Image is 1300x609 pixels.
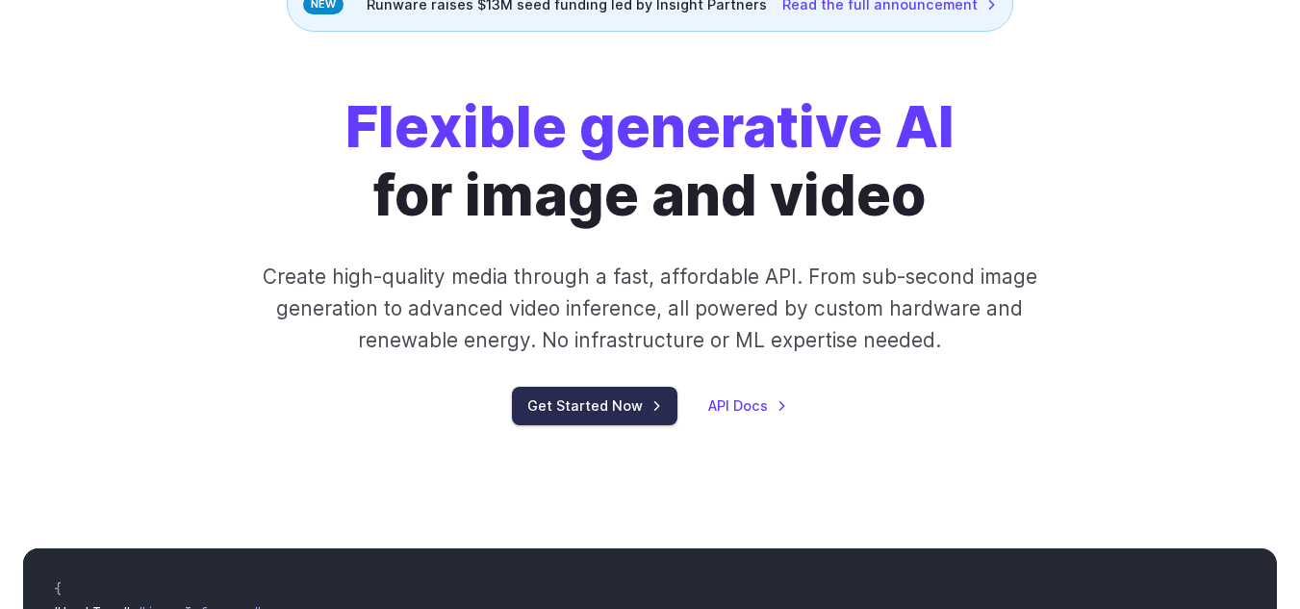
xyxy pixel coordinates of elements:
[512,387,677,424] a: Get Started Now
[345,92,955,161] strong: Flexible generative AI
[345,93,955,230] h1: for image and video
[54,580,62,597] span: {
[708,394,787,417] a: API Docs
[249,261,1052,357] p: Create high-quality media through a fast, affordable API. From sub-second image generation to adv...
